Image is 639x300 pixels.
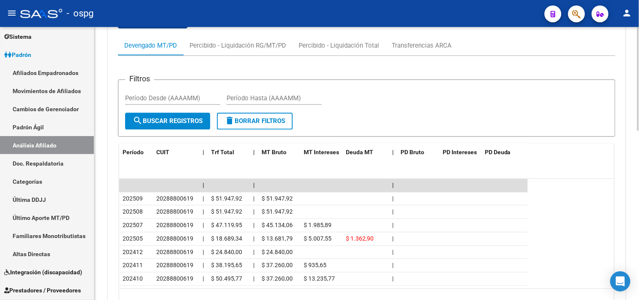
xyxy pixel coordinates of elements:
span: | [253,222,254,229]
span: | [253,196,254,202]
span: | [253,182,255,189]
span: | [392,262,393,269]
button: Buscar Registros [125,113,210,130]
span: 202412 [123,249,143,256]
mat-icon: search [133,116,143,126]
span: | [253,249,254,256]
span: $ 935,65 [304,262,326,269]
datatable-header-cell: | [389,144,397,162]
span: $ 24.840,00 [262,249,293,256]
datatable-header-cell: Trf Total [208,144,250,162]
datatable-header-cell: PD Intereses [439,144,481,162]
span: $ 18.689,34 [211,236,242,242]
span: - ospg [67,4,94,23]
span: | [392,222,393,229]
div: Percibido - Liquidación Total [299,41,379,50]
span: Sistema [4,32,32,41]
datatable-header-cell: MT Bruto [258,144,300,162]
span: | [203,249,204,256]
span: $ 51.947,92 [262,196,293,202]
span: PD Intereses [443,149,477,156]
span: $ 13.235,77 [304,276,335,282]
datatable-header-cell: PD Bruto [397,144,439,162]
span: Período [123,149,144,156]
span: $ 37.260,00 [262,262,293,269]
span: | [392,196,393,202]
span: $ 5.007,55 [304,236,332,242]
span: PD Bruto [401,149,424,156]
span: 202508 [123,209,143,215]
datatable-header-cell: Deuda MT [342,144,389,162]
span: | [253,236,254,242]
div: Transferencias ARCA [392,41,452,50]
h3: Filtros [125,73,154,85]
span: $ 51.947,92 [211,209,242,215]
span: | [203,149,204,156]
span: Buscar Registros [133,118,203,125]
span: $ 45.134,06 [262,222,293,229]
div: Percibido - Liquidación RG/MT/PD [190,41,286,50]
span: 202509 [123,196,143,202]
span: $ 37.260,00 [262,276,293,282]
span: Deuda MT [346,149,373,156]
span: $ 47.119,95 [211,222,242,229]
span: Padrón [4,50,31,59]
span: $ 24.840,00 [211,249,242,256]
span: | [392,236,393,242]
span: CUIT [156,149,169,156]
button: Borrar Filtros [217,113,293,130]
span: | [392,209,393,215]
span: 20288800619 [156,209,193,215]
span: | [253,262,254,269]
mat-icon: person [622,8,632,18]
span: $ 38.195,65 [211,262,242,269]
span: Integración (discapacidad) [4,268,82,277]
span: 20288800619 [156,222,193,229]
span: 20288800619 [156,249,193,256]
span: | [392,149,394,156]
span: | [253,149,255,156]
datatable-header-cell: | [250,144,258,162]
span: $ 50.495,77 [211,276,242,282]
span: MT Bruto [262,149,286,156]
span: | [203,236,204,242]
mat-icon: menu [7,8,17,18]
span: | [203,209,204,215]
span: 202507 [123,222,143,229]
span: | [392,249,393,256]
datatable-header-cell: CUIT [153,144,199,162]
span: | [203,262,204,269]
span: | [392,276,393,282]
mat-icon: delete [225,116,235,126]
span: $ 51.947,92 [262,209,293,215]
datatable-header-cell: MT Intereses [300,144,342,162]
div: Open Intercom Messenger [610,271,631,292]
datatable-header-cell: Período [119,144,153,162]
span: $ 1.362,90 [346,236,374,242]
span: 202505 [123,236,143,242]
span: 20288800619 [156,276,193,282]
span: | [203,276,204,282]
span: | [203,196,204,202]
span: 20288800619 [156,262,193,269]
span: $ 51.947,92 [211,196,242,202]
span: | [392,182,394,189]
span: Borrar Filtros [225,118,285,125]
span: PD Deuda [485,149,511,156]
span: Prestadores / Proveedores [4,286,81,295]
div: Devengado MT/PD [124,41,177,50]
datatable-header-cell: PD Deuda [481,144,528,162]
span: 202411 [123,262,143,269]
span: 20288800619 [156,196,193,202]
span: Trf Total [211,149,234,156]
span: $ 13.681,79 [262,236,293,242]
span: | [253,209,254,215]
span: | [253,276,254,282]
span: | [203,182,204,189]
datatable-header-cell: | [199,144,208,162]
span: 20288800619 [156,236,193,242]
span: MT Intereses [304,149,339,156]
span: $ 1.985,89 [304,222,332,229]
span: 202410 [123,276,143,282]
span: | [203,222,204,229]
